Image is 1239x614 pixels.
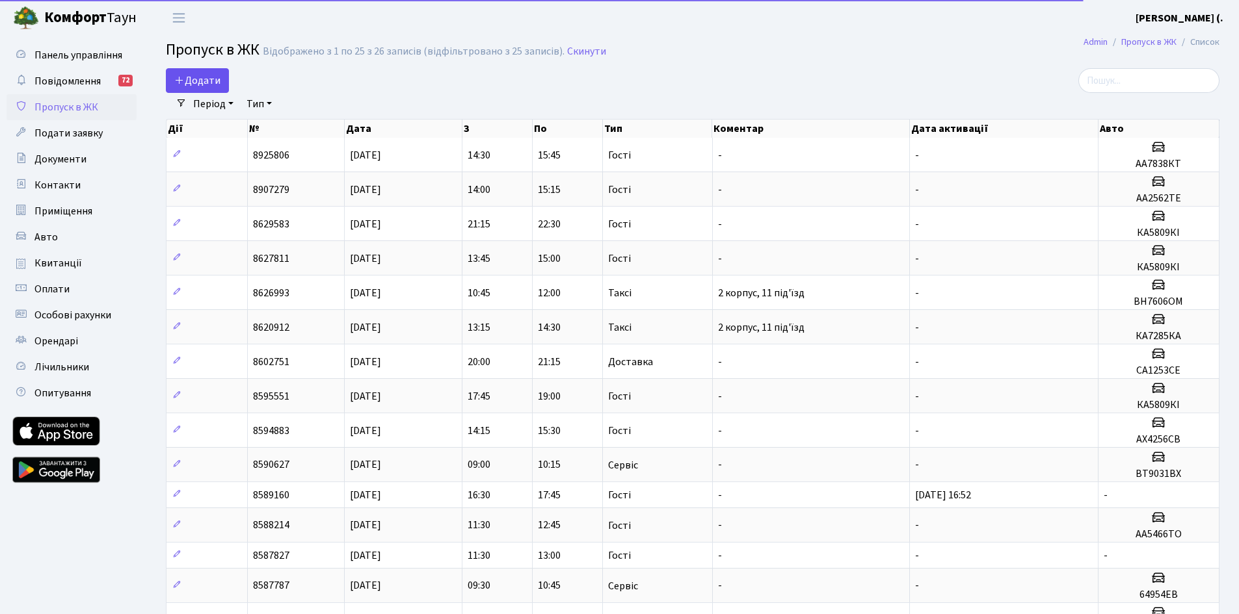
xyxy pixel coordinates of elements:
a: Додати [166,68,229,93]
span: 15:30 [538,424,561,438]
span: 14:30 [468,148,490,162]
h5: СА1253СЕ [1104,365,1214,377]
span: - [915,251,919,266]
span: - [1104,488,1108,502]
span: Опитування [34,386,91,400]
a: Подати заявку [7,120,137,146]
span: 8587827 [253,548,289,563]
span: Повідомлення [34,74,101,88]
th: З [462,120,533,138]
th: По [533,120,603,138]
span: [DATE] [350,488,381,502]
span: Приміщення [34,204,92,218]
h5: КА5809КІ [1104,399,1214,411]
th: Авто [1099,120,1219,138]
a: Приміщення [7,198,137,224]
span: [DATE] [350,355,381,369]
span: Пропуск в ЖК [34,100,98,114]
h5: ВН7606ОМ [1104,296,1214,308]
span: - [718,251,722,266]
a: [PERSON_NAME] (. [1136,10,1223,26]
span: - [718,458,722,472]
span: 8626993 [253,286,289,300]
span: 09:30 [468,579,490,593]
span: Гості [608,490,631,500]
span: [DATE] [350,286,381,300]
th: Дії [167,120,248,138]
a: Пропуск в ЖК [7,94,137,120]
a: Орендарі [7,328,137,354]
span: - [915,148,919,162]
span: 16:30 [468,488,490,502]
a: Період [188,93,239,115]
span: Додати [174,73,220,88]
span: [DATE] [350,320,381,335]
a: Опитування [7,380,137,406]
span: Гості [608,185,631,195]
span: - [718,424,722,438]
span: 11:30 [468,518,490,533]
span: Гості [608,253,631,264]
div: Відображено з 1 по 25 з 26 записів (відфільтровано з 25 записів). [263,45,565,58]
div: 72 [118,75,133,86]
span: Оплати [34,282,70,296]
span: 21:15 [468,217,490,231]
span: - [915,355,919,369]
span: 13:15 [468,320,490,335]
span: [DATE] [350,458,381,472]
h5: ВТ9031ВХ [1104,468,1214,480]
span: 8602751 [253,355,289,369]
h5: АХ4256СВ [1104,433,1214,446]
h5: АА5466ТО [1104,528,1214,541]
span: - [915,579,919,593]
span: 22:30 [538,217,561,231]
h5: КА5809КІ [1104,261,1214,274]
span: Сервіс [608,460,638,470]
a: Лічильники [7,354,137,380]
span: 15:45 [538,148,561,162]
span: Гості [608,219,631,229]
span: 11:30 [468,548,490,563]
a: Повідомлення72 [7,68,137,94]
span: Подати заявку [34,126,103,140]
a: Admin [1084,35,1108,49]
span: [DATE] [350,548,381,563]
th: № [248,120,345,138]
span: Авто [34,230,58,244]
nav: breadcrumb [1064,29,1239,56]
span: [DATE] [350,217,381,231]
span: - [915,518,919,533]
span: - [718,183,722,197]
span: 19:00 [538,389,561,403]
span: [DATE] [350,424,381,438]
b: [PERSON_NAME] (. [1136,11,1223,25]
span: 13:45 [468,251,490,266]
span: 8629583 [253,217,289,231]
span: Гості [608,150,631,160]
span: Контакти [34,178,81,192]
a: Оплати [7,276,137,302]
span: 8925806 [253,148,289,162]
span: 10:45 [538,579,561,593]
span: 14:00 [468,183,490,197]
span: 8589160 [253,488,289,502]
span: 17:45 [468,389,490,403]
span: [DATE] [350,183,381,197]
th: Дата [345,120,462,138]
h5: КА5809КІ [1104,227,1214,239]
a: Скинути [567,45,606,58]
a: Авто [7,224,137,250]
a: Контакти [7,172,137,198]
span: 2 корпус, 11 під'їзд [718,286,805,300]
span: 17:45 [538,488,561,502]
span: Орендарі [34,334,78,348]
span: 15:00 [538,251,561,266]
span: Таксі [608,322,632,333]
span: - [718,389,722,403]
span: 12:00 [538,286,561,300]
a: Пропуск в ЖК [1121,35,1177,49]
span: 8588214 [253,518,289,533]
span: 8587787 [253,579,289,593]
span: - [915,548,919,563]
span: Гості [608,520,631,531]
